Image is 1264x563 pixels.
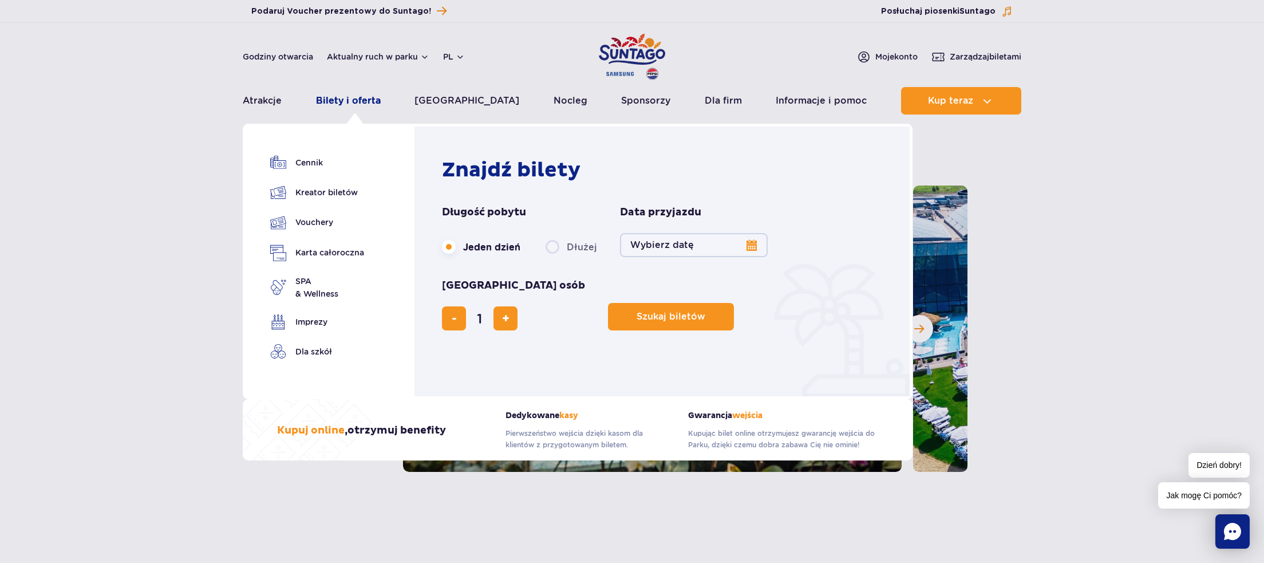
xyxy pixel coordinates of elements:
[466,305,493,332] input: liczba biletów
[732,411,763,420] span: wejścia
[1158,482,1250,509] span: Jak mogę Ci pomóc?
[277,424,345,437] span: Kupuj online
[705,87,742,115] a: Dla firm
[414,87,519,115] a: [GEOGRAPHIC_DATA]
[442,206,888,330] form: Planowanie wizyty w Park of Poland
[1188,453,1250,478] span: Dzień dobry!
[1215,514,1250,549] div: Chat
[620,206,701,219] span: Data przyjazdu
[295,275,338,300] span: SPA & Wellness
[875,51,918,62] span: Moje konto
[243,87,282,115] a: Atrakcje
[505,428,671,451] p: Pierwszeństwo wejścia dzięki kasom dla klientów z przygotowanym biletem.
[950,51,1021,62] span: Zarządzaj biletami
[928,96,973,106] span: Kup teraz
[857,50,918,64] a: Mojekonto
[270,184,364,200] a: Kreator biletów
[620,233,768,257] button: Wybierz datę
[442,158,888,183] h2: Znajdź bilety
[442,306,466,330] button: usuń bilet
[621,87,670,115] a: Sponsorzy
[443,51,465,62] button: pl
[270,275,364,300] a: SPA& Wellness
[442,235,520,259] label: Jeden dzień
[270,214,364,231] a: Vouchery
[327,52,429,61] button: Aktualny ruch w parku
[270,344,364,360] a: Dla szkół
[546,235,597,259] label: Dłużej
[243,51,313,62] a: Godziny otwarcia
[688,411,878,420] strong: Gwarancja
[270,314,364,330] a: Imprezy
[442,279,585,293] span: [GEOGRAPHIC_DATA] osób
[316,87,381,115] a: Bilety i oferta
[554,87,587,115] a: Nocleg
[901,87,1021,115] button: Kup teraz
[931,50,1021,64] a: Zarządzajbiletami
[505,411,671,420] strong: Dedykowane
[637,312,705,322] span: Szukaj biletów
[776,87,867,115] a: Informacje i pomoc
[608,303,734,330] button: Szukaj biletów
[688,428,878,451] p: Kupując bilet online otrzymujesz gwarancję wejścia do Parku, dzięki czemu dobra zabawa Cię nie om...
[493,306,518,330] button: dodaj bilet
[277,424,446,438] h3: , otrzymuj benefity
[270,245,364,261] a: Karta całoroczna
[559,411,578,420] span: kasy
[442,206,526,219] span: Długość pobytu
[270,155,364,171] a: Cennik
